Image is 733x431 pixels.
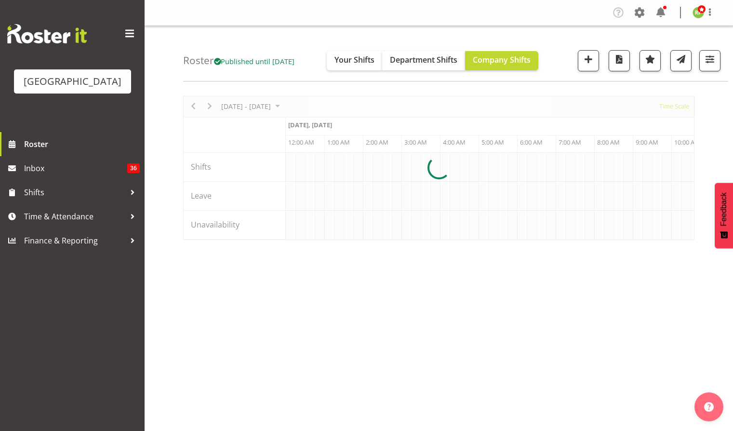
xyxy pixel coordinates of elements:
[334,54,374,65] span: Your Shifts
[327,51,382,70] button: Your Shifts
[24,209,125,224] span: Time & Attendance
[473,54,531,65] span: Company Shifts
[465,51,538,70] button: Company Shifts
[390,54,457,65] span: Department Shifts
[578,50,599,71] button: Add a new shift
[7,24,87,43] img: Rosterit website logo
[704,402,714,412] img: help-xxl-2.png
[715,183,733,248] button: Feedback - Show survey
[670,50,692,71] button: Send a list of all shifts for the selected filtered period to all rostered employees.
[24,185,125,200] span: Shifts
[720,192,728,226] span: Feedback
[24,161,127,175] span: Inbox
[214,56,295,66] span: Published until [DATE]
[24,74,121,89] div: [GEOGRAPHIC_DATA]
[183,55,295,66] h4: Roster
[24,233,125,248] span: Finance & Reporting
[699,50,720,71] button: Filter Shifts
[382,51,465,70] button: Department Shifts
[24,137,140,151] span: Roster
[609,50,630,71] button: Download a PDF of the roster according to the set date range.
[127,163,140,173] span: 36
[640,50,661,71] button: Highlight an important date within the roster.
[693,7,704,18] img: richard-freeman9074.jpg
